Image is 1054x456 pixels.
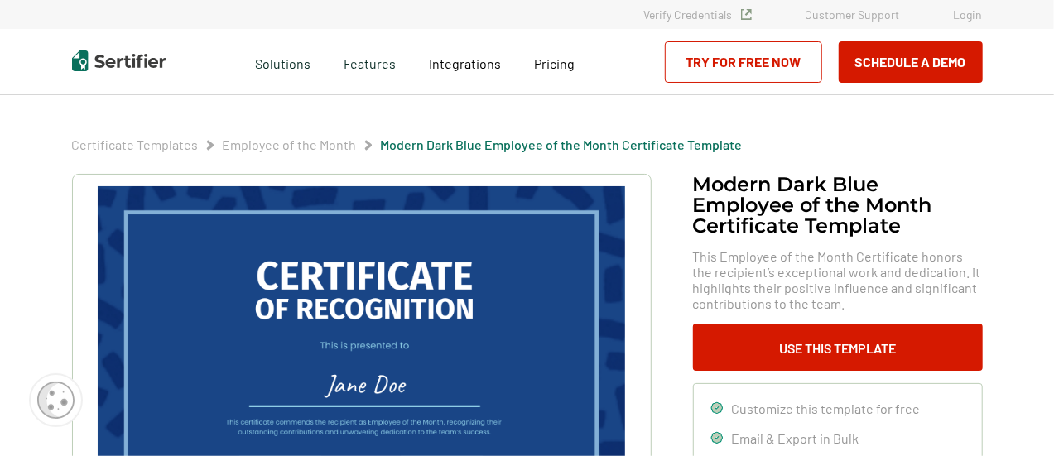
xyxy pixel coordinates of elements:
span: Customize this template for free [732,401,921,416]
span: Email & Export in Bulk [732,430,859,446]
img: Verified [741,9,752,20]
button: Use This Template [693,324,983,371]
span: Pricing [534,55,575,71]
span: Modern Dark Blue Employee of the Month Certificate Template [381,137,743,153]
a: Verify Credentials [644,7,752,22]
div: Breadcrumb [72,137,743,153]
span: Solutions [255,51,310,72]
iframe: Chat Widget [971,377,1054,456]
span: Certificate Templates [72,137,199,153]
a: Certificate Templates [72,137,199,152]
a: Integrations [429,51,501,72]
img: Cookie Popup Icon [37,382,75,419]
span: Integrations [429,55,501,71]
span: Features [344,51,396,72]
a: Try for Free Now [665,41,822,83]
a: Login [954,7,983,22]
a: Modern Dark Blue Employee of the Month Certificate Template [381,137,743,152]
span: This Employee of the Month Certificate honors the recipient’s exceptional work and dedication. It... [693,248,983,311]
h1: Modern Dark Blue Employee of the Month Certificate Template [693,174,983,236]
button: Schedule a Demo [839,41,983,83]
span: Employee of the Month [223,137,357,153]
a: Pricing [534,51,575,72]
a: Employee of the Month [223,137,357,152]
a: Customer Support [806,7,900,22]
img: Sertifier | Digital Credentialing Platform [72,50,166,71]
